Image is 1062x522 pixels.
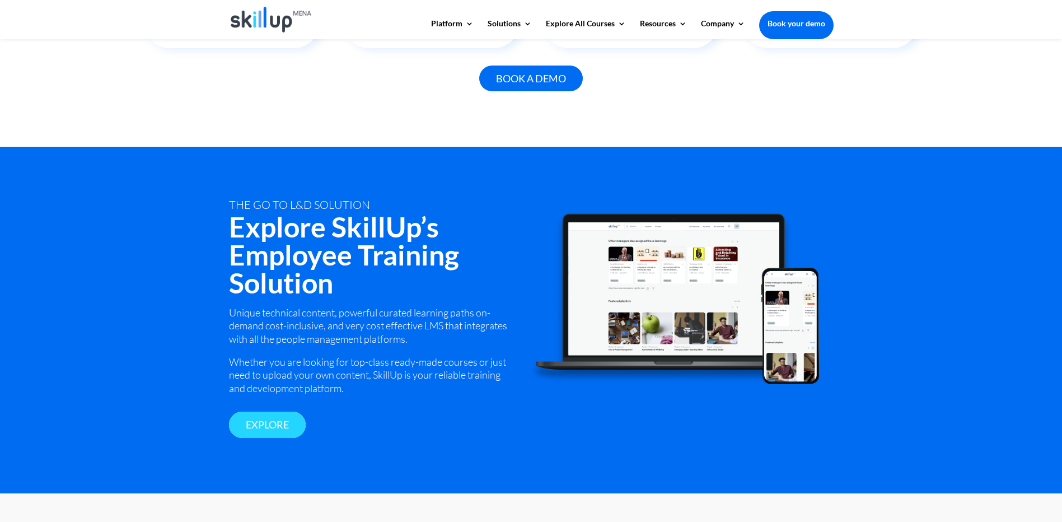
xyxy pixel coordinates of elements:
[431,20,474,39] a: Platform
[759,11,834,36] a: Book your demo
[1006,468,1062,522] iframe: Chat Widget
[229,213,514,302] h2: Explore SkillUp’s Employee Training Solution
[229,306,514,395] div: Unique technical content, powerful curated learning paths on-demand cost-inclusive, and very cost...
[701,20,745,39] a: Company
[229,198,514,211] div: tHE GO TO L&D SOLUTION
[488,20,532,39] a: Solutions
[479,66,583,92] a: Book a demo
[640,20,687,39] a: Resources
[529,213,820,384] img: training and development platform - Skillup
[231,7,312,32] img: Skillup Mena
[229,412,306,438] a: Explore
[229,356,514,395] p: Whether you are looking for top-class ready-made courses or just need to upload your own content,...
[546,20,626,39] a: Explore All Courses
